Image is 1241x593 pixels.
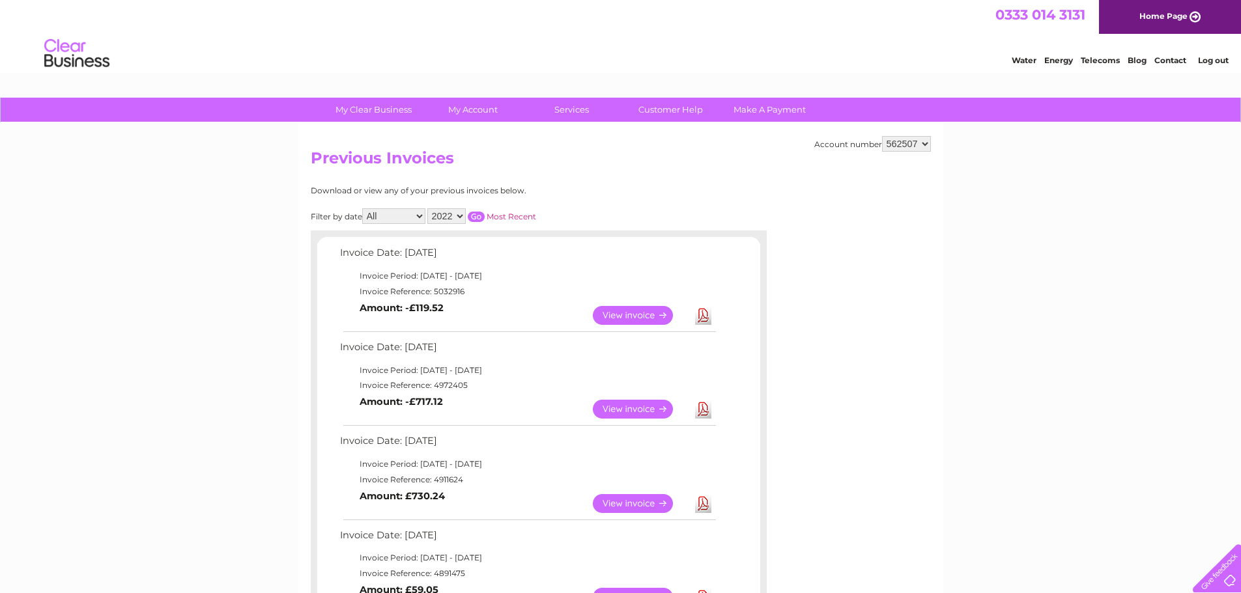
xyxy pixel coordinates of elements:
[1154,55,1186,65] a: Contact
[337,284,718,299] td: Invoice Reference: 5032916
[360,490,445,502] b: Amount: £730.24
[593,400,689,419] a: View
[337,566,718,581] td: Invoice Reference: 4891475
[716,98,823,122] a: Make A Payment
[337,338,718,363] td: Invoice Date: [DATE]
[311,186,653,195] div: Download or view any of your previous invoices below.
[311,208,653,224] div: Filter by date
[337,378,718,393] td: Invoice Reference: 4972405
[1198,55,1229,65] a: Log out
[695,494,711,513] a: Download
[419,98,526,122] a: My Account
[337,472,718,488] td: Invoice Reference: 4911624
[487,212,536,221] a: Most Recent
[695,400,711,419] a: Download
[337,550,718,566] td: Invoice Period: [DATE] - [DATE]
[518,98,625,122] a: Services
[593,494,689,513] a: View
[1081,55,1120,65] a: Telecoms
[995,7,1085,23] a: 0333 014 3131
[44,34,110,74] img: logo.png
[1044,55,1073,65] a: Energy
[1128,55,1147,65] a: Blog
[337,432,718,456] td: Invoice Date: [DATE]
[1012,55,1036,65] a: Water
[313,7,929,63] div: Clear Business is a trading name of Verastar Limited (registered in [GEOGRAPHIC_DATA] No. 3667643...
[695,306,711,325] a: Download
[814,136,931,152] div: Account number
[337,363,718,378] td: Invoice Period: [DATE] - [DATE]
[337,527,718,551] td: Invoice Date: [DATE]
[617,98,724,122] a: Customer Help
[337,244,718,268] td: Invoice Date: [DATE]
[311,149,931,174] h2: Previous Invoices
[360,396,443,407] b: Amount: -£717.12
[337,456,718,472] td: Invoice Period: [DATE] - [DATE]
[337,268,718,284] td: Invoice Period: [DATE] - [DATE]
[593,306,689,325] a: View
[320,98,427,122] a: My Clear Business
[360,302,444,314] b: Amount: -£119.52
